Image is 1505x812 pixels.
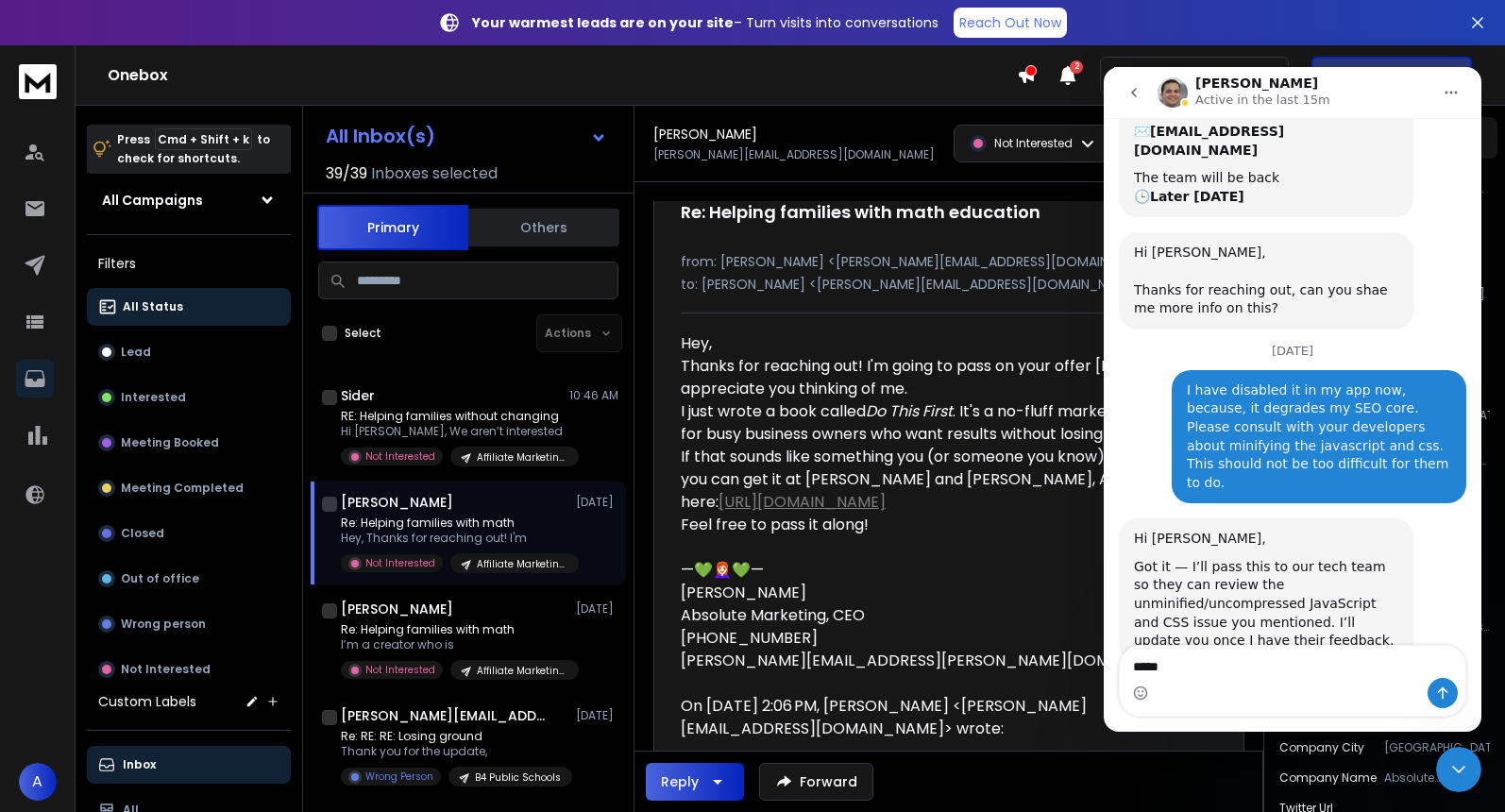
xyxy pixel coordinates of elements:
[681,355,1202,400] p: Thanks for reaching out! I'm going to pass on your offer [DATE], but I appreciate you thinking of...
[341,744,567,759] p: Thank you for the update,
[681,582,1202,672] div: [PERSON_NAME]
[341,409,567,424] p: RE: Helping families without changing
[759,763,873,801] button: Forward
[345,326,381,341] label: Select
[1436,747,1481,792] iframe: Intercom live chat
[87,333,291,371] button: Lead
[472,13,939,32] p: – Turn visits into conversations
[994,136,1073,151] p: Not Interested
[317,205,468,250] button: Primary
[87,746,291,784] button: Inbox
[121,662,211,677] p: Not Interested
[326,127,435,145] h1: All Inbox(s)
[155,128,252,150] span: Cmd + Shift + k
[681,559,1202,672] div: —💚👩🏻‍🦰💚—
[475,770,561,785] p: B4 Public Schools
[341,622,567,637] p: Re: Helping families with math
[661,772,699,791] div: Reply
[121,481,244,496] p: Meeting Completed
[1311,57,1472,94] button: Get Free Credits
[341,637,567,652] p: I’m a creator who is
[477,557,567,571] p: Affiliate Marketing for Bloggers 2
[1112,66,1232,85] p: [PERSON_NAME]
[866,400,953,422] em: Do This First
[569,388,618,403] p: 10:46 AM
[98,692,196,711] h3: Custom Labels
[653,147,935,162] p: [PERSON_NAME][EMAIL_ADDRESS][DOMAIN_NAME]
[117,130,270,168] p: Press to check for shortcuts.
[87,379,291,416] button: Interested
[477,664,567,678] p: Affiliate Marketing for Bloggers 2
[681,199,1040,226] h1: Re: Helping families with math education
[653,125,757,144] h1: [PERSON_NAME]
[87,424,291,462] button: Meeting Booked
[341,729,567,744] p: Re: RE: RE: Losing ground
[477,450,567,465] p: Affiliate Marketing for Bloggers 2
[681,627,1202,650] div: [PHONE_NUMBER]
[123,299,183,314] p: All Status
[121,571,199,586] p: Out of office
[341,531,567,546] p: Hey, Thanks for reaching out! I'm
[468,207,619,248] button: Others
[19,763,57,801] button: A
[123,757,156,772] p: Inbox
[681,252,1217,271] p: from: [PERSON_NAME] <[PERSON_NAME][EMAIL_ADDRESS][DOMAIN_NAME]>
[341,600,453,618] h1: [PERSON_NAME]
[646,763,744,801] button: Reply
[681,332,1202,355] p: Hey,
[121,390,186,405] p: Interested
[365,770,433,784] p: Wrong Person
[365,663,435,677] p: Not Interested
[341,386,375,405] h1: Sider
[1384,740,1490,755] p: [GEOGRAPHIC_DATA]
[87,605,291,643] button: Wrong person
[719,491,886,513] a: [URL][DOMAIN_NAME]
[108,64,1017,87] h1: Onebox
[1279,770,1377,786] p: Company Name
[326,162,367,185] span: 39 / 39
[87,250,291,277] h3: Filters
[87,469,291,507] button: Meeting Completed
[19,64,57,99] img: logo
[681,514,1202,536] p: Feel free to pass it along!
[311,117,622,155] button: All Inbox(s)
[1070,60,1083,74] span: 2
[1104,67,1481,732] iframe: Intercom live chat
[681,275,1217,294] p: to: [PERSON_NAME] <[PERSON_NAME][EMAIL_ADDRESS][DOMAIN_NAME]>
[121,526,164,541] p: Closed
[341,493,453,512] h1: [PERSON_NAME]
[121,345,151,360] p: Lead
[576,708,618,723] p: [DATE]
[576,601,618,617] p: [DATE]
[954,8,1067,38] a: Reach Out Now
[341,424,567,439] p: Hi [PERSON_NAME], We aren’t interested
[1351,66,1459,85] p: Get Free Credits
